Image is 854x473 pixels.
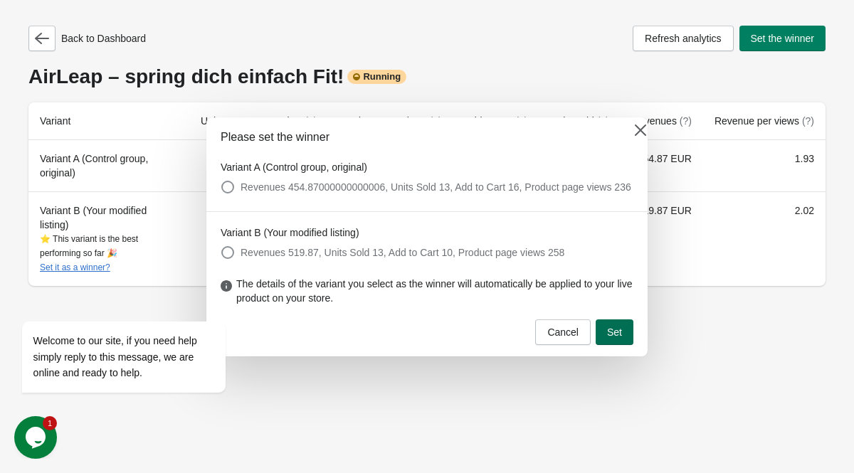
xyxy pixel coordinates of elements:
[14,416,60,459] iframe: chat widget
[241,245,564,260] span: Revenues 519.87, Units Sold 13, Add to Cart 10, Product page views 258
[535,319,591,345] button: Cancel
[547,326,579,338] span: Cancel
[596,319,633,345] button: Set
[607,326,622,338] span: Set
[206,277,648,319] div: The details of the variant you select as the winner will automatically be applied to your live pr...
[221,225,359,240] legend: Variant B (Your modified listing)
[221,160,367,174] legend: Variant A (Control group, original)
[241,180,631,194] span: Revenues 454.87000000000006, Units Sold 13, Add to Cart 16, Product page views 236
[14,193,270,409] iframe: chat widget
